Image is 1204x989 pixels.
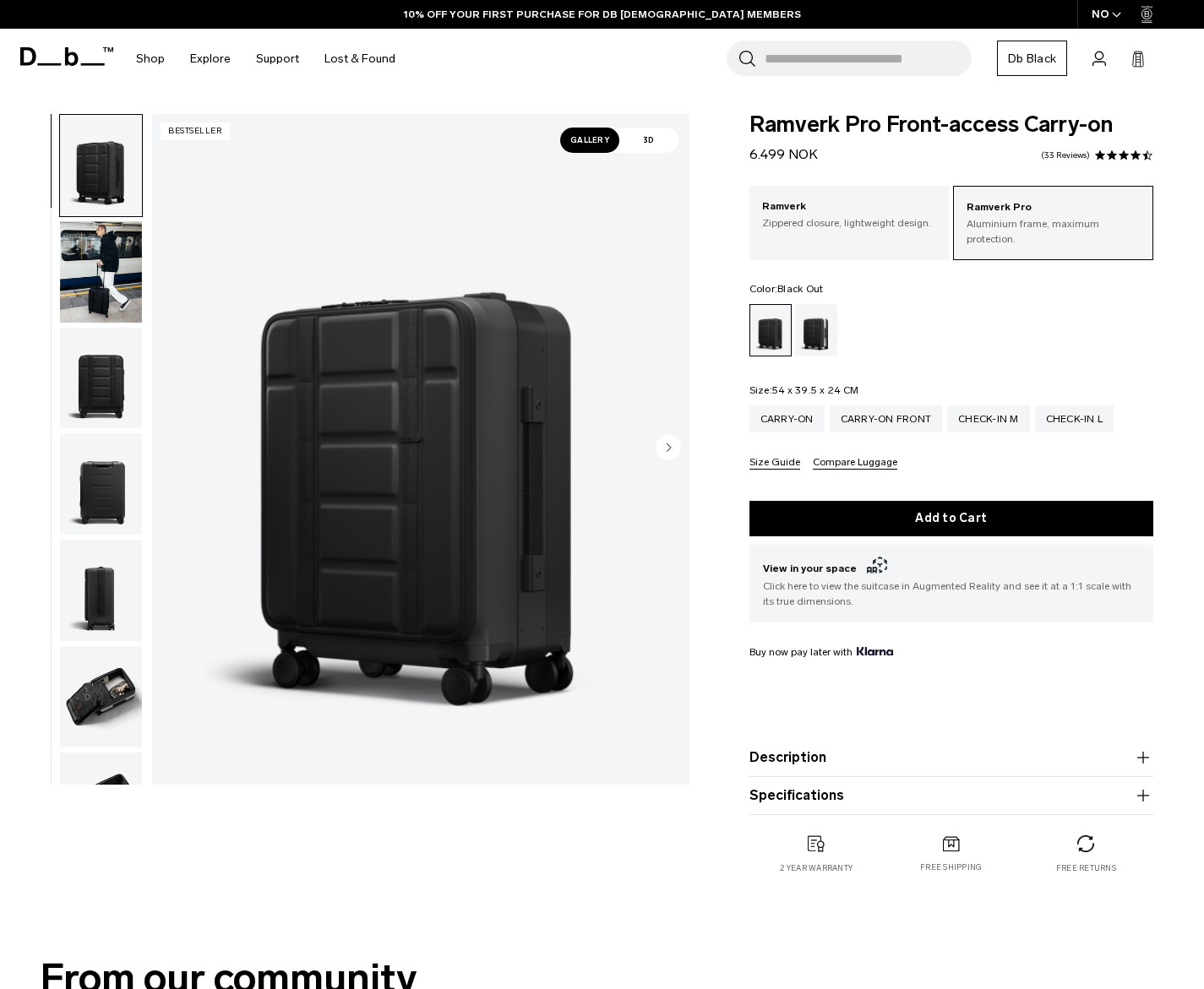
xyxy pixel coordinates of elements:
[152,114,689,785] img: Ramverk Pro Front-access Carry-on Black Out
[560,128,619,153] span: Gallery
[256,29,299,89] a: Support
[59,645,143,748] button: Ramverk Pro Front-access Carry-on Black Out
[749,114,1154,136] span: Ramverk Pro Front-access Carry-on
[772,384,858,396] span: 54 x 39.5 x 24 CM
[967,199,1140,216] p: Ramverk Pro
[749,146,818,162] span: 6.499 NOK
[60,753,142,854] img: Ramverk Pro Front-access Carry-on Black Out
[813,457,897,470] button: Compare Luggage
[60,433,142,535] img: Ramverk Pro Front-access Carry-on Black Out
[190,29,231,89] a: Explore
[59,114,143,217] button: Ramverk Pro Front-access Carry-on Black Out
[60,221,142,323] img: Ramverk Pro Front-access Carry-on Black Out
[780,862,853,874] p: 2 year warranty
[59,327,143,430] button: Ramverk Pro Front-access Carry-on Black Out
[857,647,893,655] img: {"height" => 20, "alt" => "Klarna"}
[404,7,801,22] a: 10% OFF YOUR FIRST PURCHASE FOR DB [DEMOGRAPHIC_DATA] MEMBERS
[59,539,143,642] button: Ramverk Pro Front-access Carry-on Black Out
[59,752,143,855] button: Ramverk Pro Front-access Carry-on Black Out
[777,283,823,295] span: Black Out
[60,540,142,641] img: Ramverk Pro Front-access Carry-on Black Out
[619,128,678,153] span: 3D
[795,304,837,356] a: Silver
[749,385,859,395] legend: Size:
[749,501,1154,536] button: Add to Cart
[161,122,230,140] p: Bestseller
[749,186,950,243] a: Ramverk Zippered closure, lightweight design.
[1041,151,1090,160] a: 33 reviews
[830,405,943,432] a: Carry-on Front
[60,328,142,429] img: Ramverk Pro Front-access Carry-on Black Out
[763,579,1141,609] span: Click here to view the suitcase in Augmented Reality and see it at a 1:1 scale with its true dime...
[749,405,825,432] a: Carry-on
[123,29,408,89] nav: Main Navigation
[749,644,893,660] span: Buy now pay later with
[1056,862,1116,874] p: Free returns
[762,215,937,231] p: Zippered closure, lightweight design.
[749,545,1154,622] button: View in your space Click here to view the suitcase in Augmented Reality and see it at a 1:1 scale...
[749,304,792,356] a: Black Out
[749,785,1154,806] button: Specifications
[656,435,681,464] button: Next slide
[60,646,142,747] img: Ramverk Pro Front-access Carry-on Black Out
[152,114,689,785] li: 1 / 10
[749,747,1154,768] button: Description
[324,29,395,89] a: Lost & Found
[136,29,165,89] a: Shop
[749,457,800,470] button: Size Guide
[967,216,1140,247] p: Aluminium frame, maximum protection.
[920,861,982,873] p: Free shipping
[59,220,143,323] button: Ramverk Pro Front-access Carry-on Black Out
[763,558,1141,579] span: View in your space
[1035,405,1114,432] a: Check-in L
[762,198,937,215] p: Ramverk
[997,41,1067,76] a: Db Black
[60,115,142,216] img: Ramverk Pro Front-access Carry-on Black Out
[947,405,1030,432] a: Check-in M
[59,432,143,535] button: Ramverk Pro Front-access Carry-on Black Out
[749,284,824,294] legend: Color:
